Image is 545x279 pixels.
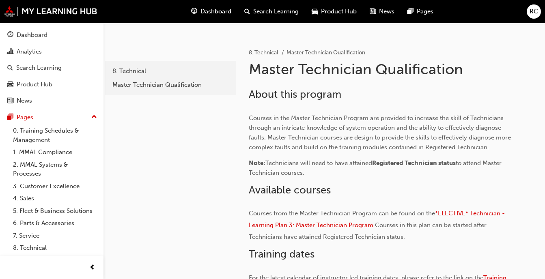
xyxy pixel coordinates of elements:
[7,48,13,56] span: chart-icon
[200,7,231,16] span: Dashboard
[249,184,331,196] span: Available courses
[191,6,197,17] span: guage-icon
[305,3,363,20] a: car-iconProduct Hub
[17,80,52,89] div: Product Hub
[91,112,97,122] span: up-icon
[249,210,435,217] span: Courses from the Master Technician Program can be found on the
[287,48,365,58] li: Master Technician Qualification
[7,114,13,121] span: pages-icon
[249,114,513,151] span: Courses in the Master Technician Program are provided to increase the skill of Technicians throug...
[244,6,250,17] span: search-icon
[10,230,100,242] a: 7. Service
[312,6,318,17] span: car-icon
[3,77,100,92] a: Product Hub
[10,217,100,230] a: 6. Parts & Accessories
[3,26,100,110] button: DashboardAnalyticsSearch LearningProduct HubNews
[530,7,538,16] span: RC
[379,7,394,16] span: News
[17,47,42,56] div: Analytics
[249,88,341,101] span: About this program
[3,44,100,59] a: Analytics
[253,7,299,16] span: Search Learning
[238,3,305,20] a: search-iconSearch Learning
[112,67,228,76] div: 8. Technical
[372,159,456,167] span: Registered Technician status
[407,6,414,17] span: pages-icon
[112,80,228,90] div: Master Technician Qualification
[10,146,100,159] a: 1. MMAL Compliance
[249,159,265,167] span: Note:
[10,254,100,267] a: 9. MyLH Information
[249,159,503,176] span: to attend Master Technician courses.
[17,113,33,122] div: Pages
[417,7,433,16] span: Pages
[10,124,100,146] a: 0. Training Schedules & Management
[108,78,233,92] a: Master Technician Qualification
[249,60,483,78] h1: Master Technician Qualification
[7,81,13,88] span: car-icon
[17,30,47,40] div: Dashboard
[3,110,100,125] button: Pages
[4,6,97,17] img: mmal
[10,242,100,254] a: 8. Technical
[363,3,401,20] a: news-iconNews
[249,49,278,56] a: 8. Technical
[321,7,357,16] span: Product Hub
[7,97,13,105] span: news-icon
[527,4,541,19] button: RC
[10,205,100,217] a: 5. Fleet & Business Solutions
[10,180,100,193] a: 3. Customer Excellence
[10,192,100,205] a: 4. Sales
[89,263,95,273] span: prev-icon
[16,63,62,73] div: Search Learning
[370,6,376,17] span: news-icon
[401,3,440,20] a: pages-iconPages
[108,64,233,78] a: 8. Technical
[7,32,13,39] span: guage-icon
[3,93,100,108] a: News
[185,3,238,20] a: guage-iconDashboard
[265,159,372,167] span: Technicians will need to have attained
[3,28,100,43] a: Dashboard
[7,64,13,72] span: search-icon
[3,60,100,75] a: Search Learning
[10,159,100,180] a: 2. MMAL Systems & Processes
[17,96,32,105] div: News
[249,248,315,260] span: Training dates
